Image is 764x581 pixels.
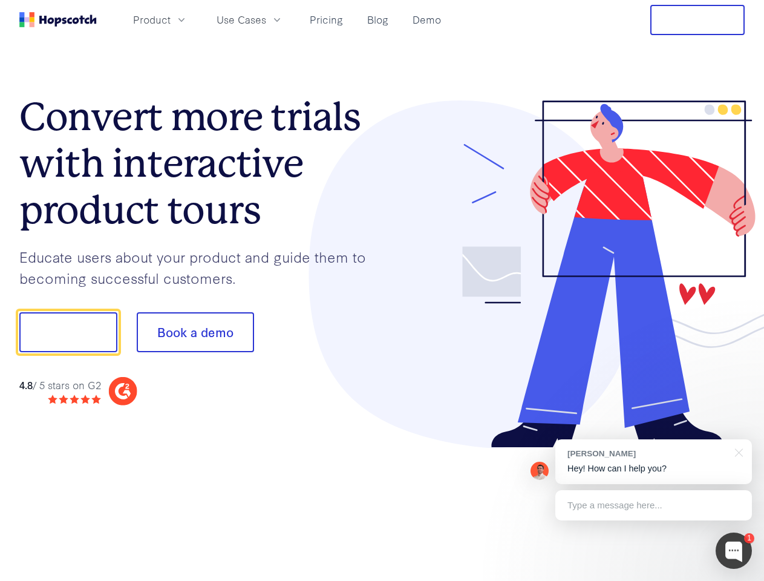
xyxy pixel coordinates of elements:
button: Book a demo [137,312,254,352]
div: Type a message here... [555,490,752,520]
button: Show me! [19,312,117,352]
button: Product [126,10,195,30]
span: Use Cases [217,12,266,27]
span: Product [133,12,171,27]
div: / 5 stars on G2 [19,378,101,393]
h1: Convert more trials with interactive product tours [19,94,382,233]
img: Mark Spera [531,462,549,480]
strong: 4.8 [19,378,33,392]
a: Pricing [305,10,348,30]
a: Demo [408,10,446,30]
button: Use Cases [209,10,290,30]
a: Blog [362,10,393,30]
button: Free Trial [650,5,745,35]
p: Hey! How can I help you? [567,462,740,475]
div: [PERSON_NAME] [567,448,728,459]
p: Educate users about your product and guide them to becoming successful customers. [19,246,382,288]
a: Home [19,12,97,27]
div: 1 [744,533,754,543]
